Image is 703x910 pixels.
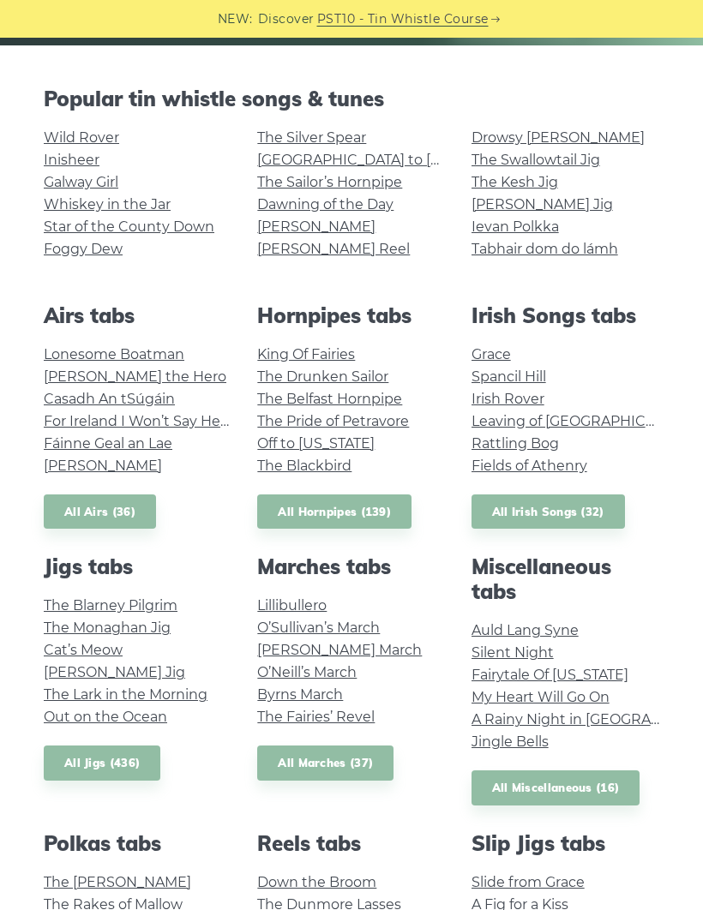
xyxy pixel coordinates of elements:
a: Byrns March [257,686,343,703]
a: The Belfast Hornpipe [257,391,402,407]
a: Rattling Bog [472,435,559,452]
h2: Slip Jigs tabs [472,831,659,856]
a: The Silver Spear [257,129,366,146]
a: Whiskey in the Jar [44,196,171,213]
a: Spancil Hill [472,368,546,385]
a: Slide from Grace [472,874,585,890]
h2: Marches tabs [257,554,445,579]
a: [PERSON_NAME] the Hero [44,368,226,385]
a: The Pride of Petravore [257,413,409,429]
a: Galway Girl [44,174,118,190]
a: [PERSON_NAME] [257,219,376,235]
a: Tabhair dom do lámh [472,241,618,257]
a: Irish Rover [472,391,544,407]
a: All Miscellaneous (16) [472,770,640,805]
h2: Miscellaneous tabs [472,554,659,604]
h2: Polkas tabs [44,831,231,856]
a: Jingle Bells [472,733,549,750]
a: Star of the County Down [44,219,214,235]
a: The Monaghan Jig [44,620,171,636]
a: All Airs (36) [44,494,156,530]
a: All Irish Songs (32) [472,494,625,530]
a: All Hornpipes (139) [257,494,412,530]
a: Wild Rover [44,129,119,146]
a: Down the Broom [257,874,376,890]
a: [PERSON_NAME] Jig [44,664,185,680]
span: Discover [258,9,315,29]
h2: Airs tabs [44,303,231,328]
a: King Of Fairies [257,346,355,362]
a: The Swallowtail Jig [472,152,600,168]
a: [GEOGRAPHIC_DATA] to [GEOGRAPHIC_DATA] [257,152,574,168]
h2: Popular tin whistle songs & tunes [44,87,659,111]
h2: Reels tabs [257,831,445,856]
a: [PERSON_NAME] [44,458,162,474]
a: Dawning of the Day [257,196,394,213]
a: Auld Lang Syne [472,622,579,638]
h2: Irish Songs tabs [472,303,659,328]
h2: Jigs tabs [44,554,231,579]
a: [PERSON_NAME] Reel [257,241,410,257]
a: The Drunken Sailor [257,368,388,385]
a: All Marches (37) [257,745,394,781]
a: PST10 - Tin Whistle Course [317,9,489,29]
a: Casadh An tSúgáin [44,391,175,407]
a: O’Sullivan’s March [257,620,380,636]
a: My Heart Will Go On [472,689,610,705]
a: The Fairies’ Revel [257,709,375,725]
span: NEW: [218,9,253,29]
a: Fields of Athenry [472,458,587,474]
a: Lonesome Boatman [44,346,184,362]
a: Cat’s Meow [44,642,123,658]
a: The Lark in the Morning [44,686,207,703]
a: All Jigs (436) [44,745,160,781]
a: Inisheer [44,152,99,168]
a: O’Neill’s March [257,664,357,680]
a: Out on the Ocean [44,709,167,725]
a: Fáinne Geal an Lae [44,435,172,452]
a: Drowsy [PERSON_NAME] [472,129,645,146]
a: The Kesh Jig [472,174,558,190]
a: Off to [US_STATE] [257,435,375,452]
a: Grace [472,346,511,362]
a: Silent Night [472,644,554,661]
a: The Sailor’s Hornpipe [257,174,402,190]
a: Ievan Polkka [472,219,559,235]
a: For Ireland I Won’t Say Her Name [44,413,271,429]
a: Fairytale Of [US_STATE] [472,667,628,683]
a: Foggy Dew [44,241,123,257]
h2: Hornpipes tabs [257,303,445,328]
a: [PERSON_NAME] March [257,642,422,658]
a: The Blarney Pilgrim [44,597,177,614]
a: [PERSON_NAME] Jig [472,196,613,213]
a: Lillibullero [257,597,327,614]
a: The Blackbird [257,458,351,474]
a: Leaving of [GEOGRAPHIC_DATA] [472,413,693,429]
a: The [PERSON_NAME] [44,874,191,890]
